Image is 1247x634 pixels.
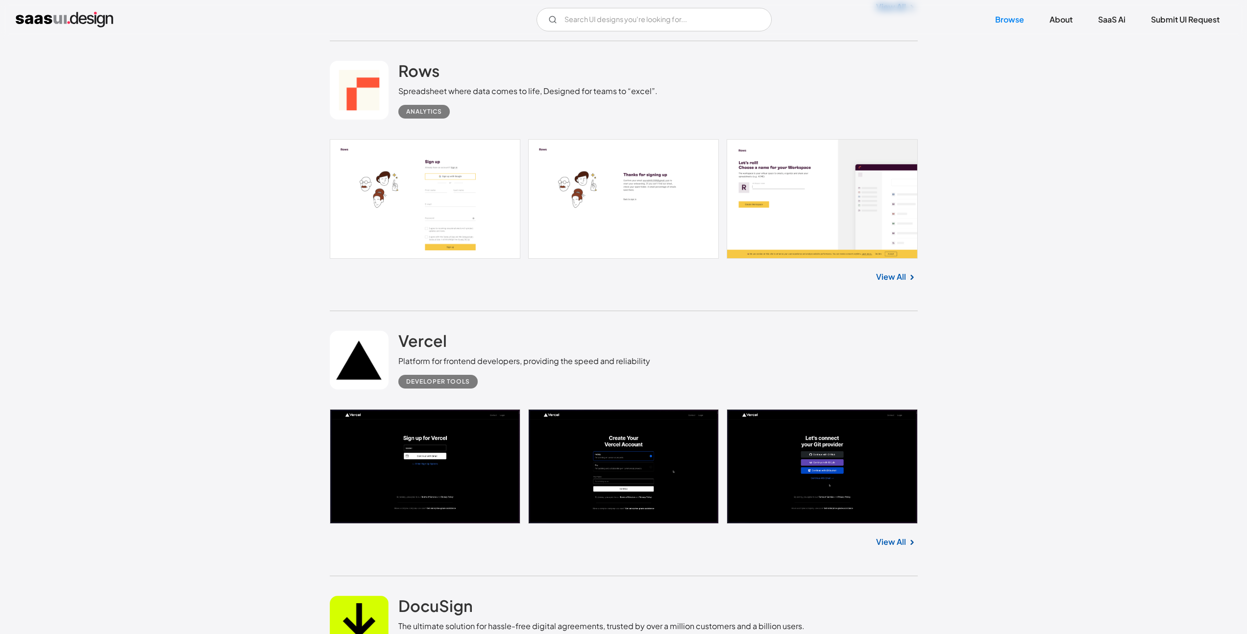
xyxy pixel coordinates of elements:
div: Platform for frontend developers, providing the speed and reliability [398,355,650,367]
div: Developer tools [406,376,470,388]
a: Rows [398,61,440,85]
a: Browse [983,9,1036,30]
a: Submit UI Request [1139,9,1231,30]
a: SaaS Ai [1086,9,1137,30]
a: DocuSign [398,596,473,620]
input: Search UI designs you're looking for... [537,8,772,31]
h2: DocuSign [398,596,473,615]
div: Analytics [406,106,442,118]
h2: Rows [398,61,440,80]
a: Vercel [398,331,447,355]
a: View All [876,536,906,548]
a: About [1038,9,1084,30]
h2: Vercel [398,331,447,350]
a: View All [876,271,906,283]
div: Spreadsheet where data comes to life, Designed for teams to “excel”. [398,85,658,97]
div: The ultimate solution for hassle-free digital agreements, trusted by over a million customers and... [398,620,805,632]
form: Email Form [537,8,772,31]
a: home [16,12,113,27]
